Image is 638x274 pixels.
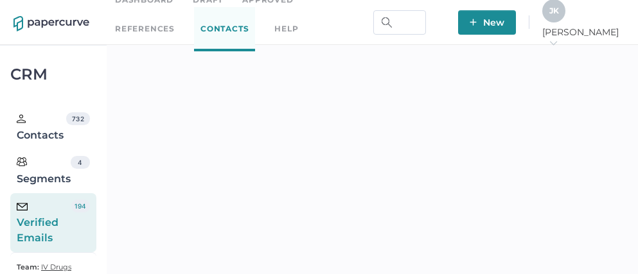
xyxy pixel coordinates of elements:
[17,114,26,123] img: person.20a629c4.svg
[470,19,477,26] img: plus-white.e19ec114.svg
[549,39,558,47] i: arrow_right
[274,22,298,36] div: help
[17,112,66,143] div: Contacts
[17,157,27,167] img: segments.b9481e3d.svg
[17,156,71,187] div: Segments
[115,22,175,36] a: References
[17,203,28,210] img: email-icon-black.c777dcea.svg
[458,10,516,35] button: New
[549,6,559,15] span: J K
[41,262,71,271] span: IV Drugs
[373,10,426,35] input: Search Workspace
[542,26,625,49] span: [PERSON_NAME]
[66,112,89,125] div: 732
[17,200,71,246] div: Verified Emails
[194,7,255,51] a: Contacts
[71,156,90,169] div: 4
[13,16,89,31] img: papercurve-logo-colour.7244d18c.svg
[10,69,96,80] div: CRM
[71,200,90,212] div: 194
[382,17,392,28] img: search.bf03fe8b.svg
[470,10,504,35] span: New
